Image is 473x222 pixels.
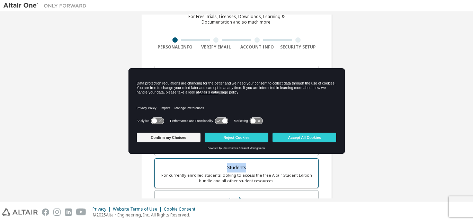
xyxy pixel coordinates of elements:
div: Students [159,163,314,172]
div: Website Terms of Use [113,206,164,212]
div: Account Info [237,44,278,50]
div: For currently enrolled students looking to access the free Altair Student Edition bundle and all ... [159,172,314,184]
img: youtube.svg [76,208,86,216]
p: © 2025 Altair Engineering, Inc. All Rights Reserved. [92,212,199,218]
img: altair_logo.svg [2,208,38,216]
img: linkedin.svg [65,208,72,216]
div: Verify Email [196,44,237,50]
div: Privacy [92,206,113,212]
div: Personal Info [154,44,196,50]
div: Faculty [159,195,314,204]
img: instagram.svg [53,208,61,216]
img: facebook.svg [42,208,49,216]
div: Cookie Consent [164,206,199,212]
div: For Free Trials, Licenses, Downloads, Learning & Documentation and so much more. [188,14,285,25]
div: Security Setup [278,44,319,50]
img: Altair One [3,2,90,9]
